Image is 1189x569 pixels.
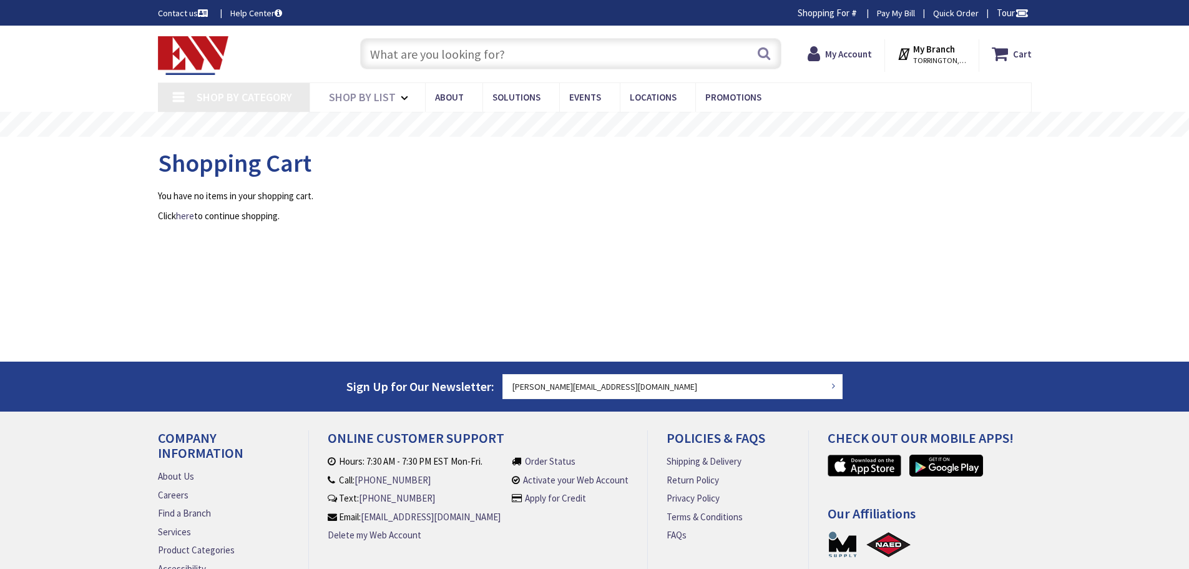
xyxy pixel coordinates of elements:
h1: Shopping Cart [158,149,1032,177]
a: [EMAIL_ADDRESS][DOMAIN_NAME] [361,510,501,523]
a: Find a Branch [158,507,211,520]
a: FAQs [667,528,687,542]
p: You have no items in your shopping cart. [158,189,1032,202]
span: TORRINGTON, [GEOGRAPHIC_DATA] [913,56,966,66]
a: Activate your Web Account [523,473,629,487]
span: Events [569,91,601,103]
h4: Policies & FAQs [667,430,789,455]
li: Call: [328,473,501,487]
a: Services [158,525,191,538]
a: Delete my Web Account [328,528,421,542]
strong: My Account [825,48,872,60]
span: Shop By List [329,90,396,104]
span: Shopping For [798,7,849,19]
a: [PHONE_NUMBER] [355,473,431,487]
h4: Check out Our Mobile Apps! [828,430,1041,455]
a: Contact us [158,7,210,19]
a: Privacy Policy [667,492,720,505]
strong: My Branch [913,43,955,55]
span: Locations [630,91,677,103]
input: Enter your email address [502,374,843,399]
span: Sign Up for Our Newsletter: [346,379,494,394]
p: Click to continue shopping. [158,209,1032,222]
a: Cart [992,42,1032,65]
h4: Our Affiliations [828,506,1041,530]
li: Text: [328,492,501,505]
a: About Us [158,470,194,483]
div: My Branch TORRINGTON, [GEOGRAPHIC_DATA] [897,42,966,65]
input: What are you looking for? [360,38,781,69]
h4: Company Information [158,430,290,470]
a: here [176,209,194,222]
img: Electrical Wholesalers, Inc. [158,36,229,75]
a: Shipping & Delivery [667,455,741,468]
a: MSUPPLY [828,530,858,558]
a: Help Center [230,7,282,19]
strong: # [851,7,857,19]
li: Hours: 7:30 AM - 7:30 PM EST Mon-Fri. [328,455,501,468]
a: Return Policy [667,473,719,487]
span: Shop By Category [197,90,292,104]
strong: Cart [1013,42,1032,65]
a: Terms & Conditions [667,510,743,523]
span: Solutions [492,91,541,103]
span: Promotions [705,91,761,103]
span: Tour [997,7,1029,19]
a: My Account [808,42,872,65]
a: Pay My Bill [877,7,915,19]
a: Product Categories [158,543,235,557]
li: Email: [328,510,501,523]
a: Apply for Credit [525,492,586,505]
a: Order Status [525,455,575,468]
a: [PHONE_NUMBER] [359,492,435,505]
a: NAED [866,530,912,558]
a: Quick Order [933,7,979,19]
span: About [435,91,464,103]
rs-layer: Free Same Day Pickup at 19 Locations [481,118,710,132]
h4: Online Customer Support [328,430,629,455]
a: Careers [158,488,188,502]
